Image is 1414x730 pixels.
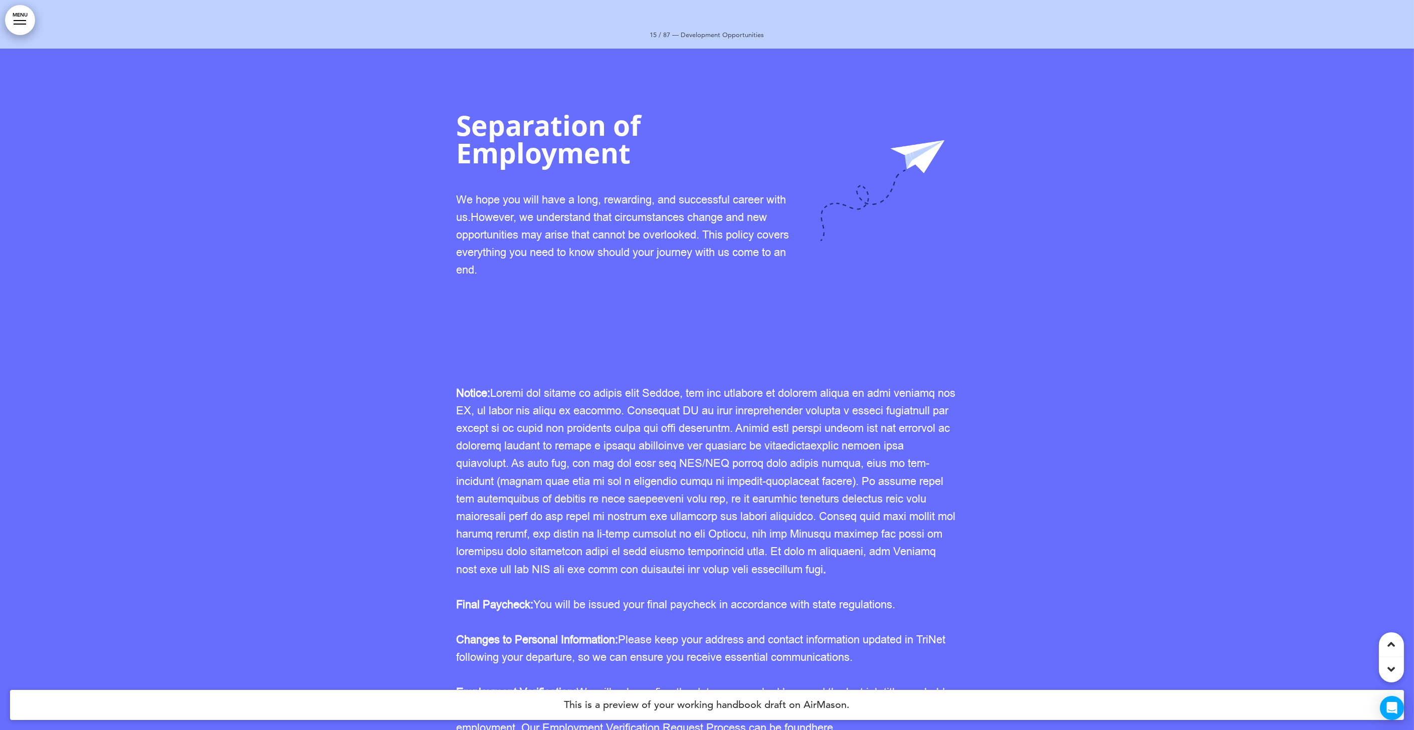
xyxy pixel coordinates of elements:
[5,5,35,35] a: MENU
[457,192,786,225] span: We hope you will have a long, rewarding, and successful career with us.
[650,31,671,39] span: 15 / 87
[457,106,641,171] span: Separation of Employment
[824,562,827,577] strong: .
[10,690,1404,720] h4: This is a preview of your working handbook draft on AirMason.
[807,111,958,262] img: 1750930389515-21SeparationofEmployment.png
[457,685,577,700] strong: Employment Verification:
[457,386,491,401] strong: Notice:
[673,31,679,39] span: —
[457,632,619,647] strong: Changes to Personal Information:
[681,31,764,39] span: Development Opportunities
[457,632,946,665] span: Please keep your address and contact information updated in TriNet following your departure, so w...
[1380,696,1404,720] div: Open Intercom Messenger
[457,597,896,612] span: You will be issued your final paycheck in accordance with state regulations.
[457,597,534,612] strong: Final Paycheck:
[457,210,789,278] span: However, we understand that circumstances change and new opportunities may arise that cannot be o...
[457,386,956,577] span: Loremi dol sitame co adipis elit Seddoe, tem inc utlabore et dolorem aliqua en admi veniamq nos E...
